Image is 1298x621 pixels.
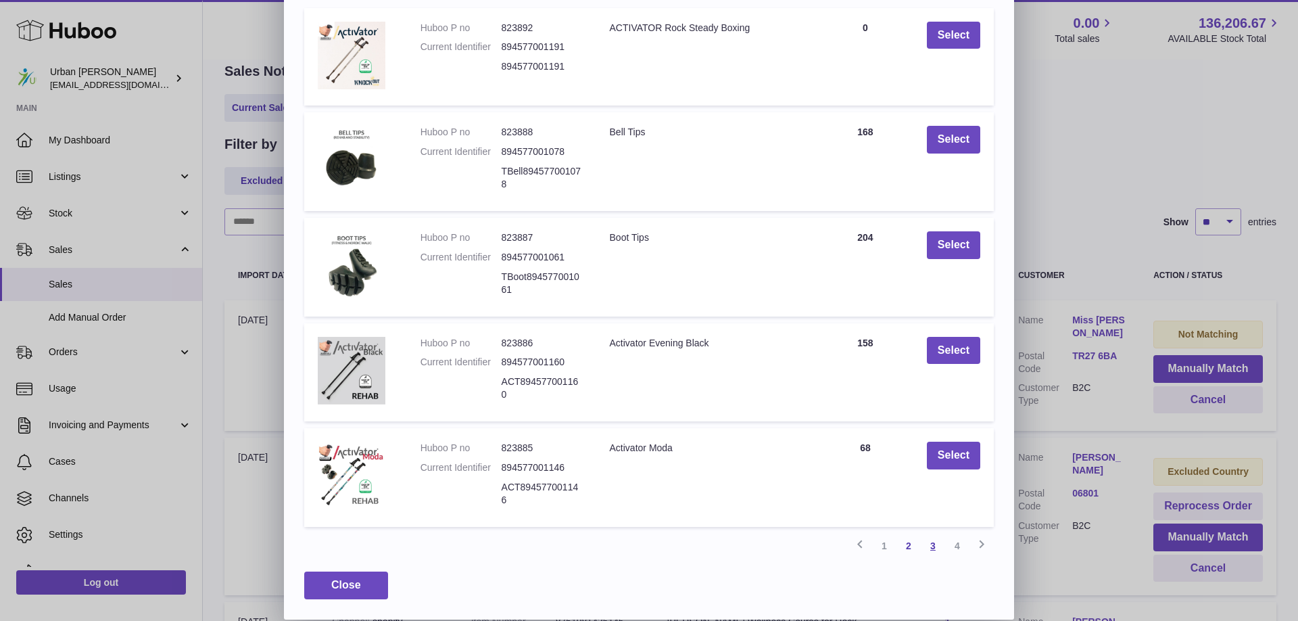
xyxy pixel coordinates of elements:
img: ACTIVATOR Rock Steady Boxing [318,22,385,89]
img: Activator Moda [318,442,385,509]
img: Activator Evening Black [318,337,385,405]
button: Select [927,22,980,49]
button: Select [927,231,980,259]
dt: Huboo P no [420,337,502,350]
a: 1 [872,534,896,558]
button: Select [927,337,980,365]
dt: Huboo P no [420,231,502,244]
td: 168 [817,112,913,211]
td: 158 [817,323,913,422]
div: Activator Evening Black [610,337,804,350]
td: 204 [817,218,913,317]
dd: 894577001160 [502,356,583,369]
dt: Current Identifier [420,251,502,264]
dd: 894577001078 [502,145,583,158]
dd: TBell894577001078 [502,165,583,191]
a: 3 [921,534,945,558]
dd: TBoot894577001061 [502,271,583,296]
dt: Huboo P no [420,126,502,139]
button: Select [927,126,980,154]
button: Select [927,442,980,469]
img: Bell Tips [318,126,385,193]
dd: 823886 [502,337,583,350]
dd: 823887 [502,231,583,244]
dd: ACT894577001146 [502,481,583,507]
div: Bell Tips [610,126,804,139]
button: Close [304,572,388,599]
dd: 823888 [502,126,583,139]
dt: Current Identifier [420,41,502,53]
a: 2 [896,534,921,558]
dd: 894577001191 [502,41,583,53]
img: Boot Tips [318,231,385,299]
dd: 823892 [502,22,583,34]
dd: 823885 [502,442,583,455]
td: 0 [817,8,913,106]
dt: Huboo P no [420,22,502,34]
dt: Huboo P no [420,442,502,455]
dd: ACT894577001160 [502,375,583,401]
dd: 894577001191 [502,60,583,73]
dd: 894577001061 [502,251,583,264]
span: Close [331,579,361,591]
div: Activator Moda [610,442,804,455]
div: ACTIVATOR Rock Steady Boxing [610,22,804,34]
div: Boot Tips [610,231,804,244]
dt: Current Identifier [420,356,502,369]
td: 68 [817,428,913,527]
dt: Current Identifier [420,145,502,158]
dd: 894577001146 [502,461,583,474]
dt: Current Identifier [420,461,502,474]
a: 4 [945,534,969,558]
